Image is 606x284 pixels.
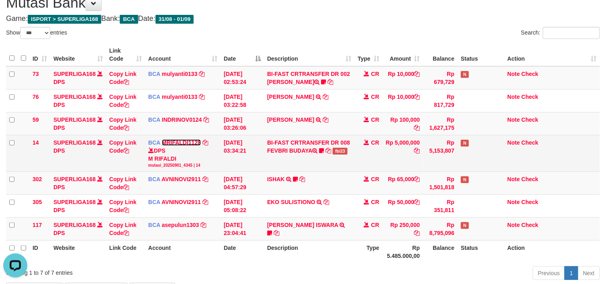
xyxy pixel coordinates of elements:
a: AVNINOVI2911 [162,199,201,205]
th: ID: activate to sort column ascending [29,43,50,66]
a: AVNINOVI2911 [162,176,201,182]
a: 1 [565,266,578,280]
a: Check [522,139,538,146]
a: SUPERLIGA168 [53,199,96,205]
th: ID [29,241,50,264]
a: Check [522,199,538,205]
a: Copy Link Code [109,94,137,108]
a: Copy AVNINOVI2911 to clipboard [203,176,208,182]
td: Rp 5,000,000 [383,135,423,172]
td: Rp 8,795,096 [423,218,458,241]
a: mulyanti0133 [162,71,198,77]
span: Has Note [461,176,469,183]
a: Note [508,222,520,228]
a: EKO SULISTIONO [267,199,315,205]
td: DPS [50,218,106,241]
button: Open LiveChat chat widget [3,3,27,27]
th: Rp 5.485.000,00 [383,241,423,264]
td: Rp 351,811 [423,195,458,218]
span: 73 [33,71,39,77]
td: Rp 250,000 [383,218,423,241]
a: Check [522,94,538,100]
span: CR [371,94,379,100]
span: CR [371,116,379,123]
span: 117 [33,222,42,228]
th: Amount: activate to sort column ascending [383,43,423,66]
a: Copy BI-FAST CRTRANSFER DR 008 FEVBRI BUDAYA to clipboard [326,147,331,154]
td: Rp 679,729 [423,66,458,90]
h4: Game: Bank: Date: [6,15,600,23]
td: DPS [50,89,106,112]
td: [DATE] 03:34:21 [221,135,264,172]
label: Search: [521,27,600,39]
a: [PERSON_NAME] [267,94,314,100]
span: CR [371,176,379,182]
div: mutasi_20250901_4345 | 14 [148,163,217,168]
th: Account [145,241,221,264]
th: Action: activate to sort column ascending [504,43,600,66]
span: CR [371,139,379,146]
a: INDRINOV0124 [162,116,202,123]
span: 14 [33,139,39,146]
td: [DATE] 02:53:24 [221,66,264,90]
td: [DATE] 03:26:06 [221,112,264,135]
a: Check [522,222,538,228]
a: Note [508,71,520,77]
a: Copy Link Code [109,222,137,236]
td: Rp 1,627,175 [423,112,458,135]
th: Website [50,241,106,264]
a: Copy RIDWAN SYAIFULLAH to clipboard [323,116,328,123]
td: Rp 100,000 [383,112,423,135]
a: SUPERLIGA168 [53,71,96,77]
a: Previous [533,266,565,280]
a: Copy Link Code [109,176,137,190]
th: Link Code: activate to sort column ascending [106,43,145,66]
a: SUPERLIGA168 [53,176,96,182]
a: Copy mulyanti0133 to clipboard [199,71,205,77]
td: [DATE] 03:22:58 [221,89,264,112]
td: Rp 10,000 [383,66,423,90]
span: BCA [148,199,160,205]
a: Copy MRIFALDI1128 to clipboard [203,139,208,146]
a: [PERSON_NAME] [267,116,314,123]
a: asepulun1303 [162,222,199,228]
span: Has Note [461,222,469,229]
td: Rp 1,501,818 [423,172,458,195]
a: Copy asepulun1303 to clipboard [201,222,206,228]
td: [DATE] 04:57:29 [221,172,264,195]
span: 76 [33,94,39,100]
th: Type: activate to sort column ascending [354,43,383,66]
select: Showentries [20,27,50,39]
a: Copy mulyanti0133 to clipboard [199,94,205,100]
a: Check [522,71,538,77]
td: DPS [50,135,106,172]
a: Check [522,116,538,123]
a: MRIFALDI1128 [162,139,201,146]
td: DPS [50,66,106,90]
th: Link Code [106,241,145,264]
a: Copy ISHAK to clipboard [299,176,305,182]
span: BCA [148,94,160,100]
a: Copy Rp 100,000 to clipboard [414,125,420,131]
a: Copy INDRINOV0124 to clipboard [203,116,209,123]
a: mulyanti0133 [162,94,198,100]
a: Copy Link Code [109,139,137,154]
span: CR [371,71,379,77]
span: Has Note [461,71,469,78]
a: Copy EKO SULISTIONO to clipboard [324,199,330,205]
a: Note [508,199,520,205]
span: BCA [148,139,160,146]
th: Account: activate to sort column ascending [145,43,221,66]
a: Note [508,116,520,123]
a: Note [508,139,520,146]
a: Note [508,94,520,100]
span: fbi23 [333,148,348,155]
td: Rp 817,729 [423,89,458,112]
div: DPS M RIFALDI [148,147,217,168]
a: Copy Rp 50,000 to clipboard [414,199,420,205]
a: SUPERLIGA168 [53,222,96,228]
a: Copy Rp 10,000 to clipboard [414,94,420,100]
a: [PERSON_NAME] ISWARA [267,222,338,228]
a: SUPERLIGA168 [53,139,96,146]
span: BCA [148,71,160,77]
